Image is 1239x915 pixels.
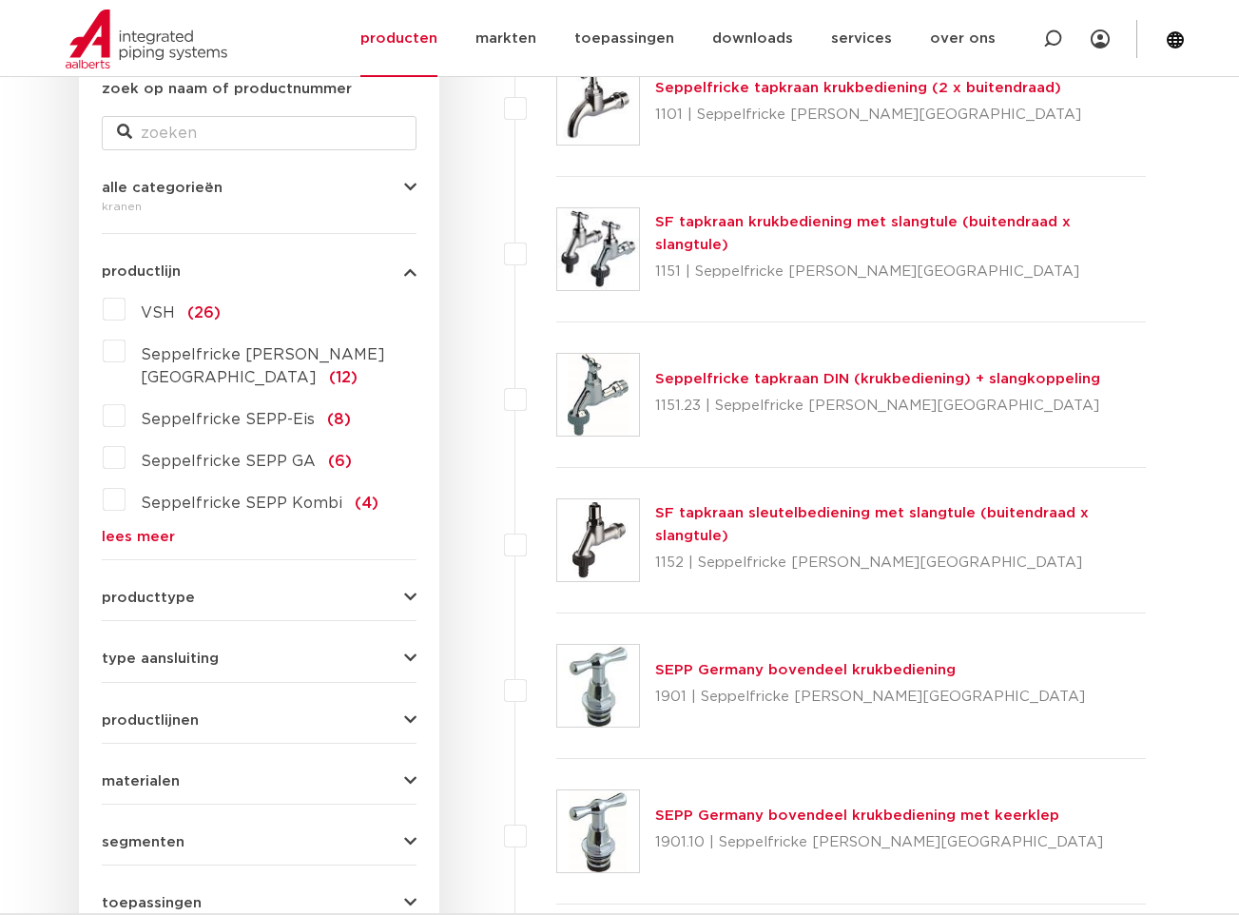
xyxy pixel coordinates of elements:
[102,774,180,788] span: materialen
[557,499,639,581] img: Thumbnail for SF tapkraan sleutelbediening met slangtule (buitendraad x slangtule)
[102,530,416,544] a: lees meer
[655,827,1103,858] p: 1901.10 | Seppelfricke [PERSON_NAME][GEOGRAPHIC_DATA]
[102,652,416,666] button: type aansluiting
[102,591,195,605] span: producttype
[102,896,202,910] span: toepassingen
[102,264,181,279] span: productlijn
[655,682,1085,712] p: 1901 | Seppelfricke [PERSON_NAME][GEOGRAPHIC_DATA]
[141,454,316,469] span: Seppelfricke SEPP GA
[355,496,378,511] span: (4)
[655,81,1061,95] a: Seppelfricke tapkraan krukbediening (2 x buitendraad)
[557,790,639,872] img: Thumbnail for SEPP Germany bovendeel krukbediening met keerklep
[141,347,385,385] span: Seppelfricke [PERSON_NAME][GEOGRAPHIC_DATA]
[557,354,639,436] img: Thumbnail for Seppelfricke tapkraan DIN (krukbediening) + slangkoppeling
[102,78,352,101] label: zoek op naam of productnummer
[329,370,358,385] span: (12)
[102,591,416,605] button: producttype
[102,835,184,849] span: segmenten
[102,774,416,788] button: materialen
[187,305,221,321] span: (26)
[557,645,639,727] img: Thumbnail for SEPP Germany bovendeel krukbediening
[102,181,416,195] button: alle categorieën
[102,264,416,279] button: productlijn
[557,63,639,145] img: Thumbnail for Seppelfricke tapkraan krukbediening (2 x buitendraad)
[655,391,1100,421] p: 1151.23 | Seppelfricke [PERSON_NAME][GEOGRAPHIC_DATA]
[102,195,416,218] div: kranen
[655,506,1089,543] a: SF tapkraan sleutelbediening met slangtule (buitendraad x slangtule)
[141,305,175,321] span: VSH
[102,181,223,195] span: alle categorieën
[141,496,342,511] span: Seppelfricke SEPP Kombi
[327,412,351,427] span: (8)
[655,808,1059,823] a: SEPP Germany bovendeel krukbediening met keerklep
[557,208,639,290] img: Thumbnail for SF tapkraan krukbediening met slangtule (buitendraad x slangtule)
[655,215,1071,252] a: SF tapkraan krukbediening met slangtule (buitendraad x slangtule)
[102,652,219,666] span: type aansluiting
[655,372,1100,386] a: Seppelfricke tapkraan DIN (krukbediening) + slangkoppeling
[328,454,352,469] span: (6)
[102,713,416,728] button: productlijnen
[102,835,416,849] button: segmenten
[655,257,1147,287] p: 1151 | Seppelfricke [PERSON_NAME][GEOGRAPHIC_DATA]
[141,412,315,427] span: Seppelfricke SEPP-Eis
[102,713,199,728] span: productlijnen
[655,100,1081,130] p: 1101 | Seppelfricke [PERSON_NAME][GEOGRAPHIC_DATA]
[655,663,956,677] a: SEPP Germany bovendeel krukbediening
[102,116,416,150] input: zoeken
[102,896,416,910] button: toepassingen
[655,548,1147,578] p: 1152 | Seppelfricke [PERSON_NAME][GEOGRAPHIC_DATA]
